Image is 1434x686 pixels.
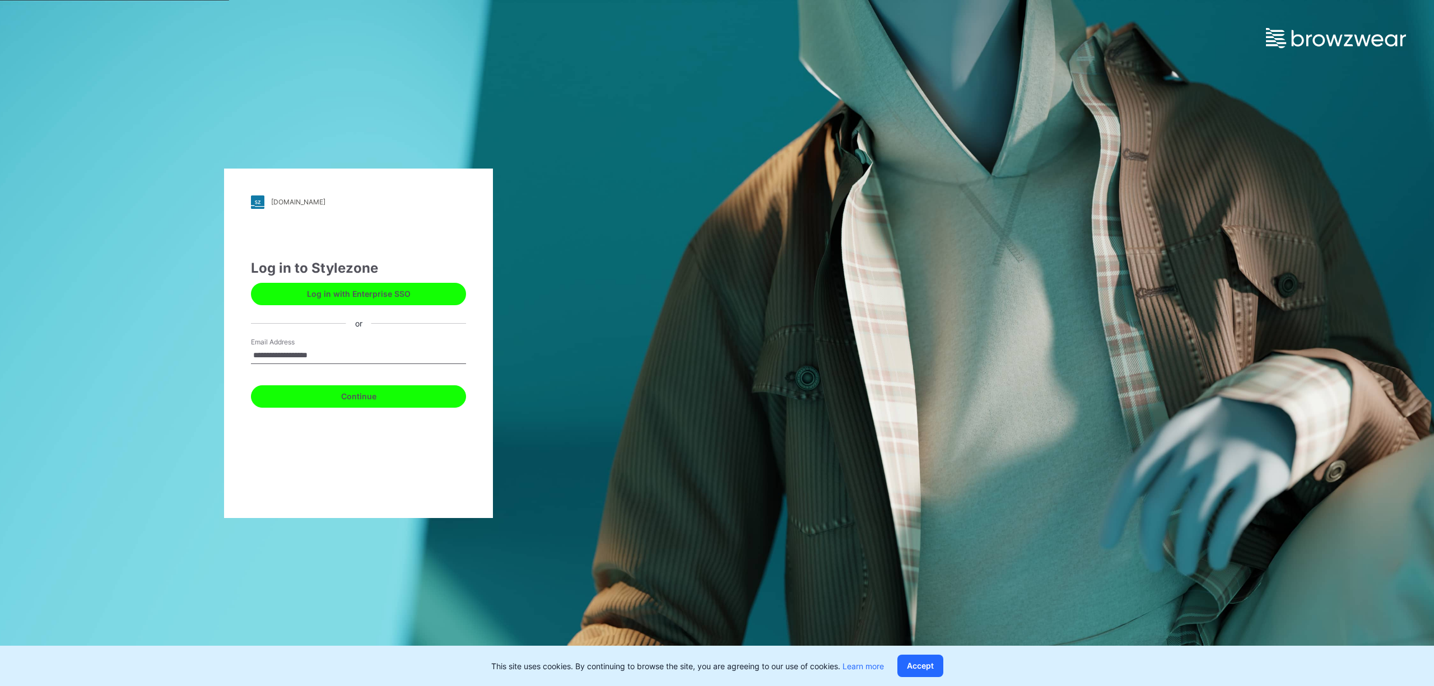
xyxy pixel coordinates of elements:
[491,660,884,672] p: This site uses cookies. By continuing to browse the site, you are agreeing to our use of cookies.
[842,661,884,671] a: Learn more
[346,318,371,329] div: or
[1266,28,1406,48] img: browzwear-logo.e42bd6dac1945053ebaf764b6aa21510.svg
[251,283,466,305] button: Log in with Enterprise SSO
[251,258,466,278] div: Log in to Stylezone
[897,655,943,677] button: Accept
[251,337,329,347] label: Email Address
[251,385,466,408] button: Continue
[251,195,466,209] a: [DOMAIN_NAME]
[251,195,264,209] img: stylezone-logo.562084cfcfab977791bfbf7441f1a819.svg
[271,198,325,206] div: [DOMAIN_NAME]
